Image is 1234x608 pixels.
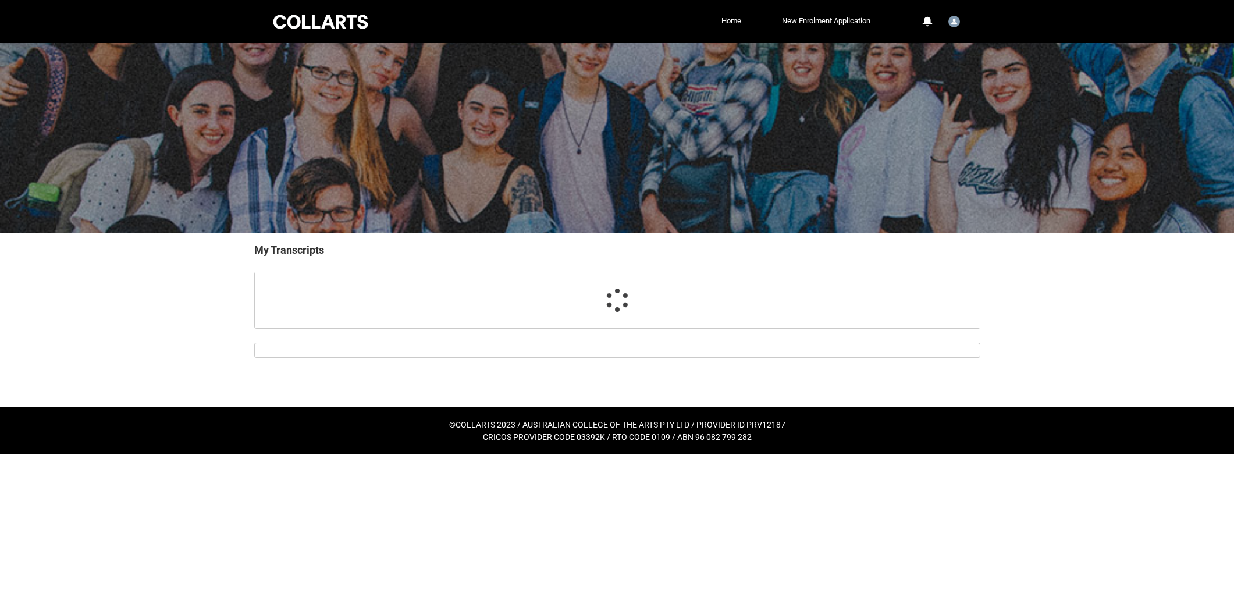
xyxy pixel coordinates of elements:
[719,12,744,30] a: Home
[254,244,324,256] b: My Transcripts
[779,12,873,30] a: New Enrolment Application
[254,272,980,329] article: Request_Student_Transcript flow
[948,16,960,27] img: Student.maddierichards44
[945,11,963,30] button: User Profile Student.maddierichards44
